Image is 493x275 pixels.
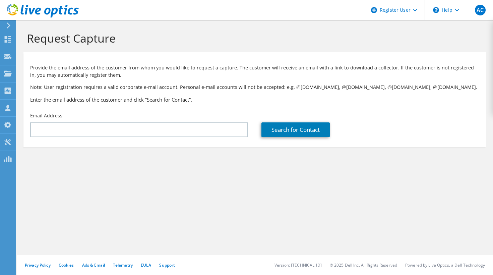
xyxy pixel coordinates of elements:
[159,262,175,268] a: Support
[475,5,486,15] span: AC
[274,262,322,268] li: Version: [TECHNICAL_ID]
[433,7,439,13] svg: \n
[141,262,151,268] a: EULA
[30,112,62,119] label: Email Address
[59,262,74,268] a: Cookies
[261,122,330,137] a: Search for Contact
[82,262,105,268] a: Ads & Email
[27,31,480,45] h1: Request Capture
[30,96,480,103] h3: Enter the email address of the customer and click “Search for Contact”.
[405,262,485,268] li: Powered by Live Optics, a Dell Technology
[330,262,397,268] li: © 2025 Dell Inc. All Rights Reserved
[25,262,51,268] a: Privacy Policy
[30,84,480,91] p: Note: User registration requires a valid corporate e-mail account. Personal e-mail accounts will ...
[30,64,480,79] p: Provide the email address of the customer from whom you would like to request a capture. The cust...
[113,262,133,268] a: Telemetry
